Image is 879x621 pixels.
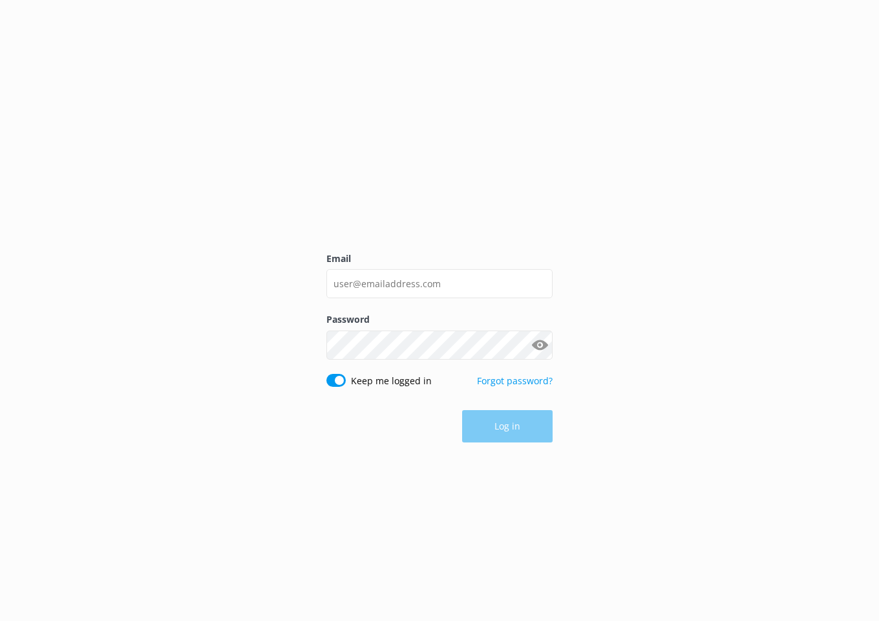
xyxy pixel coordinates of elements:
label: Password [326,312,553,327]
label: Keep me logged in [351,374,432,388]
input: user@emailaddress.com [326,269,553,298]
a: Forgot password? [477,375,553,387]
label: Email [326,252,553,266]
button: Show password [527,332,553,358]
